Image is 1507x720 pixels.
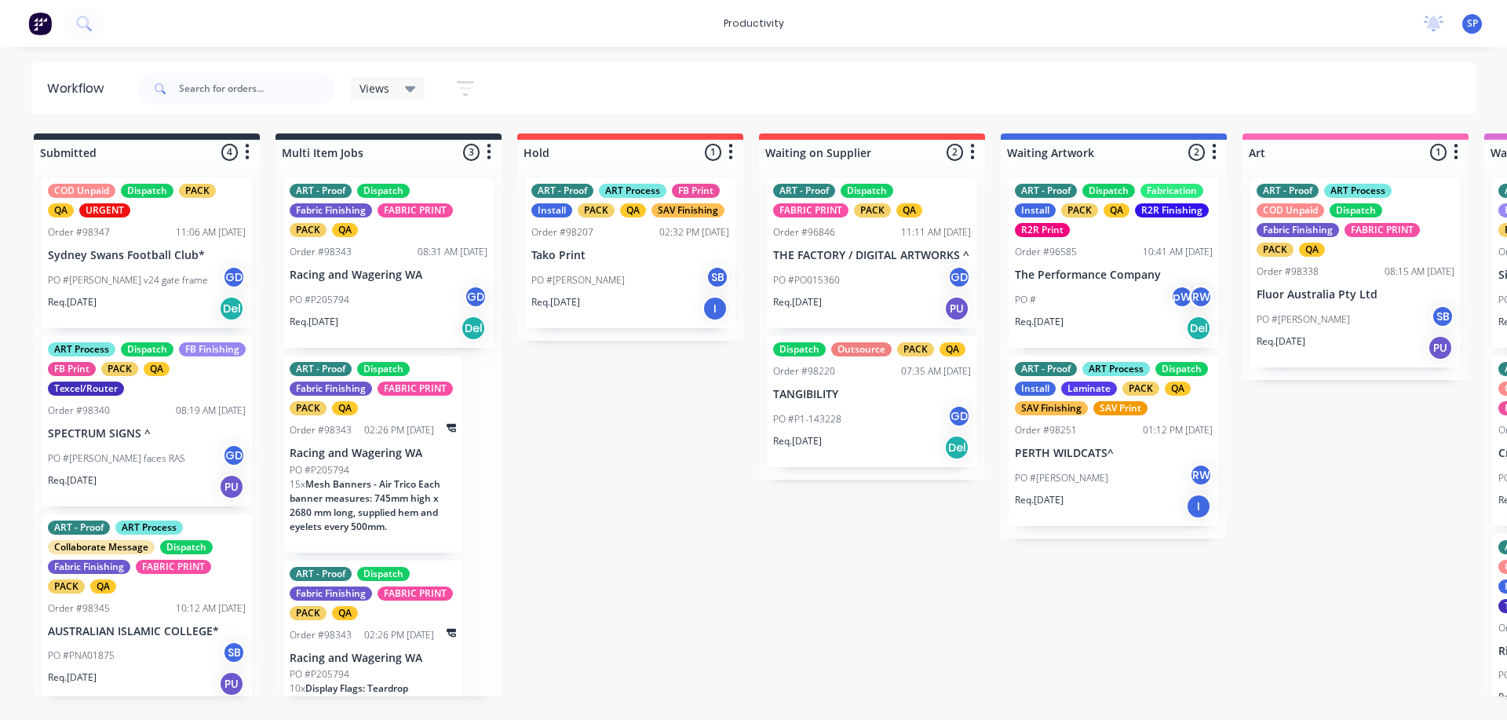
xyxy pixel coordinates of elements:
[378,382,453,396] div: FABRIC PRINT
[144,362,170,376] div: QA
[944,435,969,460] div: Del
[219,474,244,499] div: PU
[1143,245,1213,259] div: 10:41 AM [DATE]
[1015,447,1213,460] p: PERTH WILDCATS^
[332,223,358,237] div: QA
[48,203,74,217] div: QA
[702,296,728,321] div: I
[1257,265,1319,279] div: Order #98338
[1015,315,1064,329] p: Req. [DATE]
[222,265,246,289] div: GD
[357,184,410,198] div: Dispatch
[290,401,327,415] div: PACK
[947,265,971,289] div: GD
[290,269,487,282] p: Racing and Wagering WA
[1015,471,1108,485] p: PO #[PERSON_NAME]
[1428,335,1453,360] div: PU
[901,225,971,239] div: 11:11 AM [DATE]
[283,356,462,553] div: ART - ProofDispatchFabric FinishingFABRIC PRINTPACKQAOrder #9834302:26 PM [DATE]Racing and Wageri...
[290,463,349,477] p: PO #P205794
[378,587,453,601] div: FABRIC PRINT
[578,203,615,217] div: PACK
[1093,401,1148,415] div: SAV Print
[305,682,408,695] span: Display Flags: Teardrop
[773,364,835,378] div: Order #98220
[659,225,729,239] div: 02:32 PM [DATE]
[48,382,124,396] div: Texcel/Router
[290,587,372,601] div: Fabric Finishing
[364,628,434,642] div: 02:26 PM [DATE]
[101,362,138,376] div: PACK
[1061,382,1117,396] div: Laminate
[773,184,835,198] div: ART - Proof
[290,362,352,376] div: ART - Proof
[47,79,111,98] div: Workflow
[620,203,646,217] div: QA
[290,667,349,682] p: PO #P205794
[531,184,593,198] div: ART - Proof
[176,404,246,418] div: 08:19 AM [DATE]
[773,388,971,401] p: TANGIBILITY
[121,184,173,198] div: Dispatch
[290,184,352,198] div: ART - Proof
[531,203,572,217] div: Install
[773,249,971,262] p: THE FACTORY / DIGITAL ARTWORKS ^
[179,73,334,104] input: Search for orders...
[48,473,97,488] p: Req. [DATE]
[1186,494,1211,519] div: I
[531,273,625,287] p: PO #[PERSON_NAME]
[136,560,211,574] div: FABRIC PRINT
[48,579,85,594] div: PACK
[222,444,246,467] div: GD
[897,342,934,356] div: PACK
[48,451,185,466] p: PO #[PERSON_NAME] faces RAS
[290,223,327,237] div: PACK
[48,295,97,309] p: Req. [DATE]
[290,477,440,533] span: Mesh Banners - Air Trico Each banner measures: 745mm high x 2680 mm long, supplied hem and eyelet...
[1155,362,1208,376] div: Dispatch
[48,249,246,262] p: Sydney Swans Football Club*
[290,652,456,665] p: Racing and Wagering WA
[1189,463,1213,487] div: RW
[48,601,110,616] div: Order #98345
[290,628,352,642] div: Order #98343
[1104,203,1129,217] div: QA
[48,404,110,418] div: Order #98340
[48,560,130,574] div: Fabric Finishing
[1082,362,1150,376] div: ART Process
[1186,316,1211,341] div: Del
[1143,423,1213,437] div: 01:12 PM [DATE]
[1009,356,1219,526] div: ART - ProofART ProcessDispatchInstallLaminatePACKQASAV FinishingSAV PrintOrder #9825101:12 PM [DA...
[1009,177,1219,348] div: ART - ProofDispatchFabricationInstallPACKQAR2R FinishingR2R PrintOrder #9658510:41 AM [DATE]The P...
[531,249,729,262] p: Tako Print
[179,184,216,198] div: PACK
[531,225,593,239] div: Order #98207
[1015,203,1056,217] div: Install
[176,225,246,239] div: 11:06 AM [DATE]
[901,364,971,378] div: 07:35 AM [DATE]
[48,225,110,239] div: Order #98347
[1257,223,1339,237] div: Fabric Finishing
[1015,223,1070,237] div: R2R Print
[651,203,724,217] div: SAV Finishing
[222,641,246,664] div: SB
[290,606,327,620] div: PACK
[378,203,453,217] div: FABRIC PRINT
[1015,362,1077,376] div: ART - Proof
[121,342,173,356] div: Dispatch
[48,540,155,554] div: Collaborate Message
[706,265,729,289] div: SB
[773,203,848,217] div: FABRIC PRINT
[290,567,352,581] div: ART - Proof
[290,382,372,396] div: Fabric Finishing
[290,315,338,329] p: Req. [DATE]
[48,625,246,638] p: AUSTRALIAN ISLAMIC COLLEGE*
[359,80,389,97] span: Views
[90,579,116,594] div: QA
[1015,245,1077,259] div: Order #96585
[1250,177,1461,367] div: ART - ProofART ProcessCOD UnpaidDispatchFabric FinishingFABRIC PRINTPACKQAOrder #9833808:15 AM [D...
[1140,184,1203,198] div: Fabrication
[332,606,358,620] div: QA
[418,245,487,259] div: 08:31 AM [DATE]
[461,316,486,341] div: Del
